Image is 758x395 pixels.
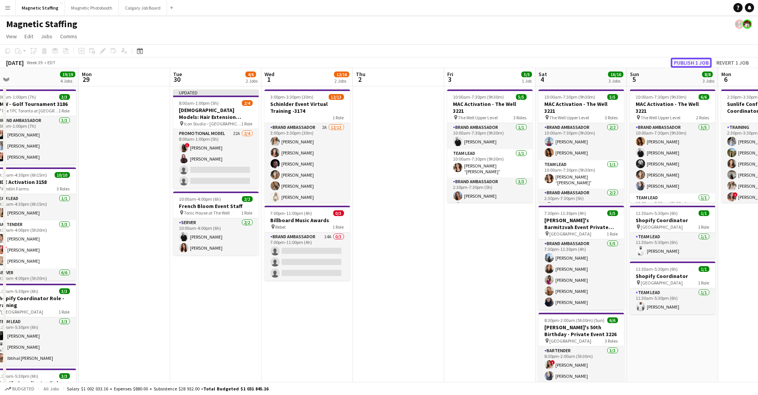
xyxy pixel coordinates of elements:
[355,75,365,84] span: 2
[184,210,230,216] span: Tonic House at The Well
[703,78,714,84] div: 3 Jobs
[242,210,253,216] span: 1 Role
[179,100,219,106] span: 8:00am-1:00pm (5h)
[333,210,344,216] span: 0/3
[67,386,268,392] div: Salary $1 002 033.16 + Expenses $880.00 + Subsistence $28 932.00 =
[25,60,44,65] span: Week 39
[699,94,709,100] span: 6/6
[242,196,253,202] span: 2/2
[59,309,70,315] span: 1 Role
[265,123,350,282] app-card-role: Brand Ambassador2A12/133:00pm-3:30pm (30m)[PERSON_NAME][PERSON_NAME][PERSON_NAME][PERSON_NAME][PE...
[630,273,716,280] h3: Shopify Coordinator
[41,33,52,40] span: Jobs
[329,94,344,100] span: 12/13
[2,186,29,192] span: Westlin Farms
[698,224,709,230] span: 1 Role
[539,189,624,226] app-card-role: Brand Ambassador2/22:30pm-7:30pm (5h)
[630,262,716,314] app-job-card: 11:30am-5:30pm (6h)1/1Shopify Coordinator [GEOGRAPHIC_DATA]1 RoleTeam Lead1/111:30am-5:30pm (6h)[...
[720,75,731,84] span: 6
[539,206,624,310] app-job-card: 7:30pm-11:30pm (4h)5/5[PERSON_NAME]'s Barmitzvah Event Private Residence 3648 [GEOGRAPHIC_DATA]1 ...
[607,94,618,100] span: 5/5
[173,203,259,210] h3: French Bloom Event Staff
[173,71,182,78] span: Tue
[245,72,256,77] span: 4/6
[59,94,70,100] span: 3/3
[539,346,624,395] app-card-role: Bartender3/38:30pm-2:00am (5h30m)![PERSON_NAME][PERSON_NAME][PERSON_NAME]
[59,373,70,379] span: 3/3
[59,288,70,294] span: 3/3
[3,31,20,41] a: View
[630,206,716,258] app-job-card: 11:30am-5:30pm (6h)1/1Shopify Coordinator [GEOGRAPHIC_DATA]1 RoleTeam Lead1/111:30am-5:30pm (6h)[...
[514,115,527,120] span: 3 Roles
[630,123,716,193] app-card-role: Brand Ambassador5/510:00am-7:30pm (9h30m)[PERSON_NAME][PERSON_NAME][PERSON_NAME][PERSON_NAME][PER...
[447,149,533,177] app-card-role: Team Lead1/110:00am-7:30pm (9h30m)[PERSON_NAME] “[PERSON_NAME]” [PERSON_NAME]
[539,89,624,203] app-job-card: 10:00am-7:30pm (9h30m)5/5MAC Activation - The Well 3221 The Well Upper Level3 RolesBrand Ambassad...
[55,172,70,178] span: 10/10
[641,280,683,286] span: [GEOGRAPHIC_DATA]
[630,89,716,203] app-job-card: 10:00am-7:30pm (9h30m)6/6MAC Activation - The Well 3221 The Well Upper Level2 RolesBrand Ambassad...
[265,89,350,203] div: 3:00pm-3:30pm (30m)12/13Schinlder Event Virtual Training -31741 RoleBrand Ambassador2A12/133:00pm...
[550,360,555,365] span: !
[276,224,286,230] span: Rebel
[2,108,59,114] span: The TPC Toronto at [GEOGRAPHIC_DATA]
[334,78,349,84] div: 2 Jobs
[271,94,314,100] span: 3:00pm-3:30pm (30m)
[522,78,532,84] div: 1 Job
[173,218,259,255] app-card-role: Server2/210:00am-4:00pm (6h)[PERSON_NAME][PERSON_NAME]
[609,78,623,84] div: 3 Jobs
[699,210,709,216] span: 1/1
[60,33,77,40] span: Comms
[671,58,712,68] button: Publish 1 job
[333,224,344,230] span: 1 Role
[630,193,716,222] app-card-role: Team Lead1/110:00am-7:30pm (9h30m)
[605,115,618,120] span: 3 Roles
[334,72,349,77] span: 12/16
[539,101,624,114] h3: MAC Activation - The Well 3221
[699,266,709,272] span: 1/1
[60,78,75,84] div: 4 Jobs
[47,60,55,65] div: EDT
[447,89,533,203] app-job-card: 10:00am-7:30pm (9h30m)5/5MAC Activation - The Well 3221 The Well Upper Level3 RolesBrand Ambassad...
[516,94,527,100] span: 5/5
[173,89,259,189] app-job-card: Updated8:00am-1:00pm (5h)2/4[DEMOGRAPHIC_DATA] Models: Hair Extension Models | 3321 Icon Studio –...
[735,20,744,29] app-user-avatar: Bianca Fantauzzi
[59,108,70,114] span: 1 Role
[605,338,618,344] span: 3 Roles
[539,217,624,231] h3: [PERSON_NAME]'s Barmitzvah Event Private Residence 3648
[743,20,752,29] app-user-avatar: Kara & Monika
[636,266,678,272] span: 11:30am-5:30pm (6h)
[545,94,596,100] span: 10:00am-7:30pm (9h30m)
[242,121,253,127] span: 1 Role
[629,75,639,84] span: 5
[173,89,259,96] div: Updated
[607,317,618,323] span: 6/6
[119,0,167,15] button: Calgary Job Board
[630,101,716,114] h3: MAC Activation - The Well 3221
[265,206,350,281] div: 7:00pm-11:00pm (4h)0/3Billboard Music Awards Rebel1 RoleBrand Ambassador14A0/37:00pm-11:00pm (4h)
[57,31,80,41] a: Comms
[271,210,312,216] span: 7:00pm-11:00pm (4h)
[6,33,17,40] span: View
[42,386,60,392] span: All jobs
[607,231,618,237] span: 1 Role
[173,192,259,255] app-job-card: 10:00am-4:00pm (6h)2/2French Bloom Event Staff Tonic House at The Well1 RoleServer2/210:00am-4:00...
[447,71,453,78] span: Fri
[447,101,533,114] h3: MAC Activation - The Well 3221
[446,75,453,84] span: 3
[698,280,709,286] span: 1 Role
[607,210,618,216] span: 5/5
[265,232,350,281] app-card-role: Brand Ambassador14A0/37:00pm-11:00pm (4h)
[539,239,624,310] app-card-role: Brand Ambassador5/57:30pm-11:30pm (4h)[PERSON_NAME][PERSON_NAME][PERSON_NAME][PERSON_NAME][PERSON...
[173,129,259,189] app-card-role: Promotional Model22A2/48:00am-1:00pm (5h)![PERSON_NAME][PERSON_NAME]
[12,386,34,392] span: Budgeted
[265,217,350,224] h3: Billboard Music Awards
[2,309,44,315] span: [GEOGRAPHIC_DATA]
[630,217,716,224] h3: Shopify Coordinator
[38,31,55,41] a: Jobs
